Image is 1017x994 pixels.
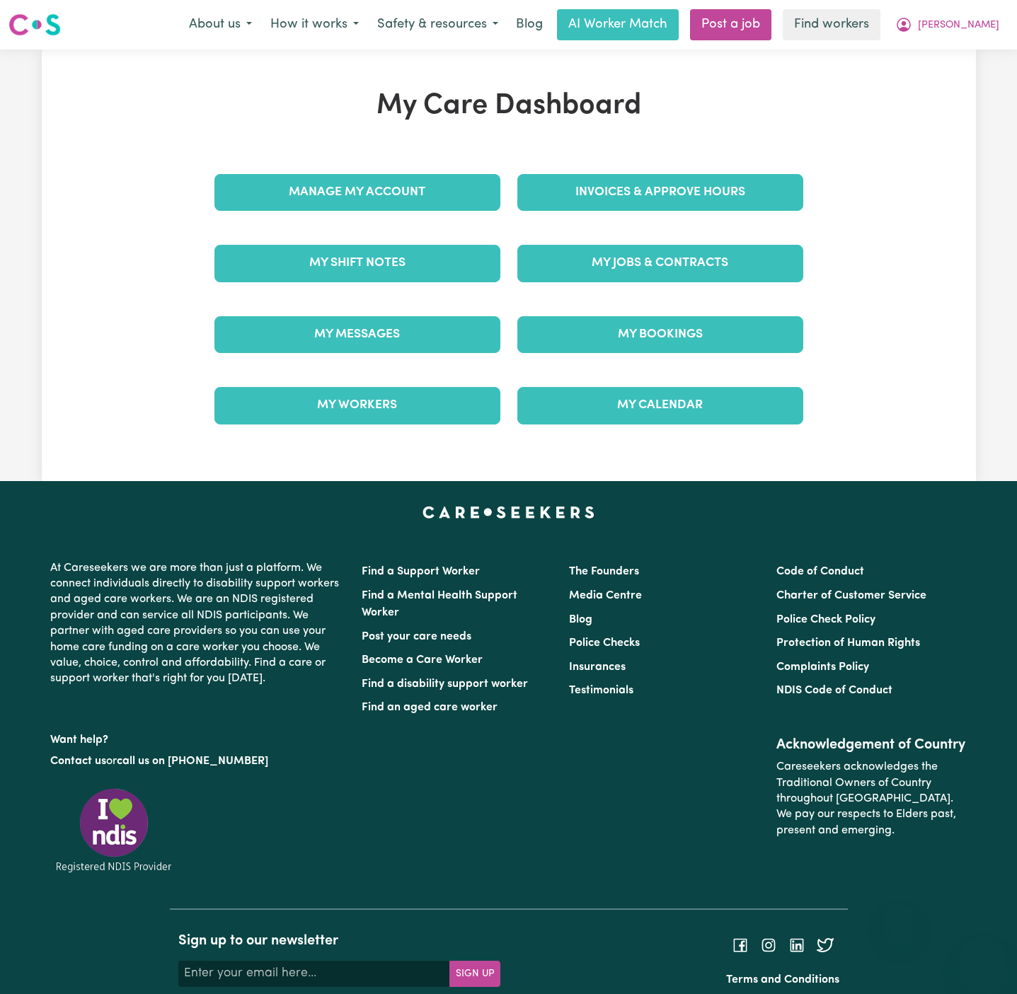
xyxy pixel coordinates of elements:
[517,245,803,282] a: My Jobs & Contracts
[776,736,967,753] h2: Acknowledgement of Country
[214,245,500,282] a: My Shift Notes
[776,685,892,696] a: NDIS Code of Conduct
[362,654,483,666] a: Become a Care Worker
[117,756,268,767] a: call us on [PHONE_NUMBER]
[180,10,261,40] button: About us
[423,507,594,518] a: Careseekers home page
[449,961,500,986] button: Subscribe
[8,12,61,37] img: Careseekers logo
[885,903,913,932] iframe: Close message
[362,702,498,713] a: Find an aged care worker
[918,18,999,33] span: [PERSON_NAME]
[362,566,480,577] a: Find a Support Worker
[776,753,967,844] p: Careseekers acknowledges the Traditional Owners of Country throughout [GEOGRAPHIC_DATA]. We pay o...
[960,937,1006,983] iframe: Button to launch messaging window
[8,8,61,41] a: Careseekers logo
[261,10,368,40] button: How it works
[569,590,642,601] a: Media Centre
[569,637,640,649] a: Police Checks
[362,631,471,642] a: Post your care needs
[776,661,869,673] a: Complaints Policy
[726,974,839,986] a: Terms and Conditions
[569,566,639,577] a: The Founders
[517,174,803,211] a: Invoices & Approve Hours
[50,756,106,767] a: Contact us
[368,10,507,40] button: Safety & resources
[178,961,450,986] input: Enter your email here...
[214,387,500,424] a: My Workers
[690,9,771,40] a: Post a job
[362,590,517,618] a: Find a Mental Health Support Worker
[214,316,500,353] a: My Messages
[569,661,626,673] a: Insurances
[50,727,345,748] p: Want help?
[776,614,875,625] a: Police Check Policy
[776,566,864,577] a: Code of Conduct
[517,387,803,424] a: My Calendar
[362,678,528,690] a: Find a disability support worker
[214,174,500,211] a: Manage My Account
[886,10,1009,40] button: My Account
[732,939,749,950] a: Follow Careseekers on Facebook
[507,9,551,40] a: Blog
[817,939,834,950] a: Follow Careseekers on Twitter
[776,637,920,649] a: Protection of Human Rights
[517,316,803,353] a: My Bookings
[50,786,178,874] img: Registered NDIS provider
[178,932,500,949] h2: Sign up to our newsletter
[50,555,345,693] p: At Careseekers we are more than just a platform. We connect individuals directly to disability su...
[569,614,592,625] a: Blog
[206,89,812,123] h1: My Care Dashboard
[760,939,777,950] a: Follow Careseekers on Instagram
[557,9,679,40] a: AI Worker Match
[783,9,880,40] a: Find workers
[569,685,633,696] a: Testimonials
[788,939,805,950] a: Follow Careseekers on LinkedIn
[776,590,926,601] a: Charter of Customer Service
[50,748,345,775] p: or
